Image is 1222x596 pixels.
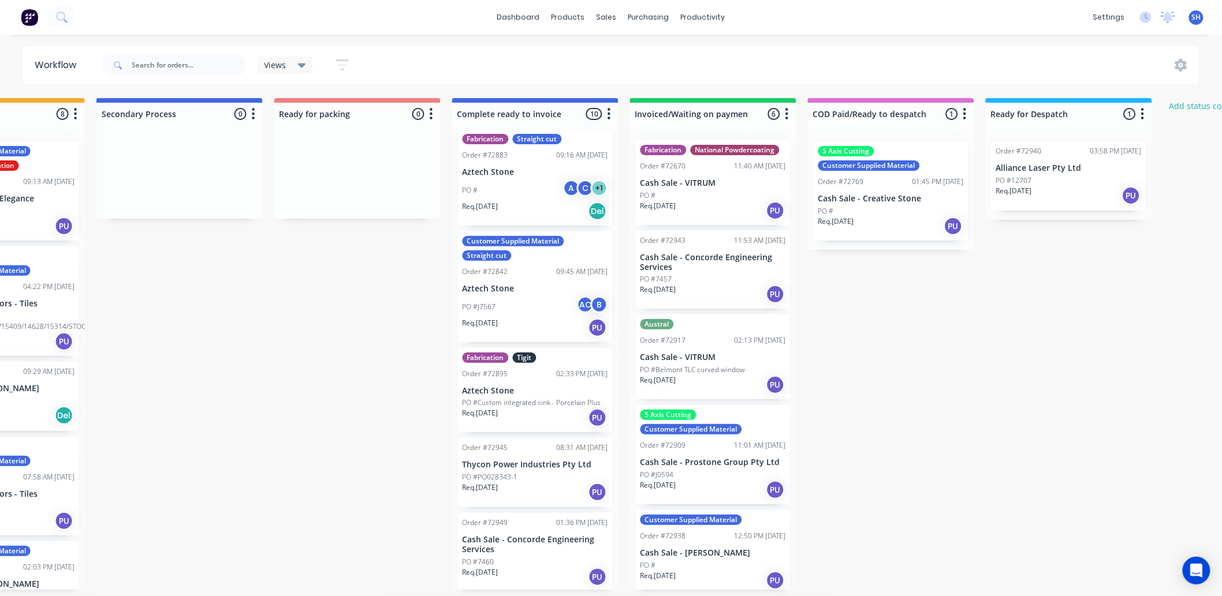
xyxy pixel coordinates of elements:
[640,560,656,571] p: PO #
[818,216,854,227] p: Req. [DATE]
[463,185,478,196] p: PO #
[640,319,674,329] div: Austral
[577,296,594,313] div: AC
[636,314,791,399] div: AustralOrder #7291702:13 PM [DATE]Cash Sale - VITRUMPO #Belmont TLC curved windowReq.[DATE]PU
[23,562,74,572] div: 02:03 PM [DATE]
[996,146,1042,156] div: Order #72940
[814,141,968,241] div: 5 Axis CuttingCustomer Supplied MaterialOrder #7276901:45 PM [DATE]Cash Sale - Creative StonePO #...
[1087,9,1131,26] div: settings
[1192,12,1201,23] span: SH
[563,179,580,197] div: A
[463,150,508,160] div: Order #72883
[35,58,82,72] div: Workflow
[640,335,686,346] div: Order #72917
[463,250,512,261] div: Straight cut
[640,235,686,246] div: Order #72943
[23,472,74,482] div: 07:58 AM [DATE]
[55,332,73,351] div: PU
[640,470,674,480] p: PO #J0594
[588,408,607,427] div: PU
[640,274,672,284] p: PO #7457
[636,510,791,595] div: Customer Supplied MaterialOrder #7293812:50 PM [DATE]Cash Sale - [PERSON_NAME]PO #Req.[DATE]PU
[818,206,834,216] p: PO #
[491,9,546,26] a: dashboard
[463,535,608,554] p: Cash Sale - Concorde Engineering Services
[640,424,742,434] div: Customer Supplied Material
[944,217,963,235] div: PU
[463,482,498,493] p: Req. [DATE]
[1183,557,1210,584] div: Open Intercom Messenger
[591,9,623,26] div: sales
[458,100,613,226] div: FabricationStraight cutOrder #7288309:16 AM [DATE]Aztech StonePO #AC+1Req.[DATE]Del
[818,194,964,204] p: Cash Sale - Creative Stone
[588,568,607,586] div: PU
[463,201,498,212] p: Req. [DATE]
[591,296,608,313] div: B
[735,531,786,541] div: 12:50 PM [DATE]
[463,557,494,567] p: PO #7460
[675,9,731,26] div: productivity
[458,231,613,342] div: Customer Supplied MaterialStraight cutOrder #7284209:45 AM [DATE]Aztech StonePO #J7567ACBReq.[DAT...
[458,513,613,591] div: Order #7294901:36 PM [DATE]Cash Sale - Concorde Engineering ServicesPO #7460Req.[DATE]PU
[463,518,508,528] div: Order #72949
[912,177,964,187] div: 01:45 PM [DATE]
[1090,146,1142,156] div: 03:58 PM [DATE]
[640,531,686,541] div: Order #72938
[458,438,613,507] div: Order #7294508:31 AM [DATE]Thycon Power Industries Pty LtdPO #PO028343-1Req.[DATE]PU
[463,267,508,277] div: Order #72842
[640,253,786,272] p: Cash Sale - Concorde Engineering Services
[992,141,1146,211] div: Order #7294003:58 PM [DATE]Alliance Laser Pty LtdPO #12707Req.[DATE]PU
[463,167,608,177] p: Aztech Stone
[766,376,785,394] div: PU
[818,177,864,187] div: Order #72769
[557,150,608,160] div: 09:16 AM [DATE]
[513,134,562,144] div: Straight cut
[766,285,785,303] div: PU
[766,571,785,590] div: PU
[458,348,613,433] div: FabricationTigitOrder #7289502:33 PM [DATE]Aztech StonePO #Custom integrated sink - Porcelain Plu...
[640,190,656,201] p: PO #
[640,284,676,295] p: Req. [DATE]
[463,318,498,328] p: Req. [DATE]
[735,335,786,346] div: 02:13 PM [DATE]
[463,472,518,482] p: PO #PO028343-1
[463,408,498,418] p: Req. [DATE]
[55,406,73,425] div: Del
[557,518,608,528] div: 01:36 PM [DATE]
[691,145,780,155] div: National Powdercoating
[588,202,607,220] div: Del
[640,515,742,525] div: Customer Supplied Material
[623,9,675,26] div: purchasing
[21,9,38,26] img: Factory
[23,366,74,377] div: 09:29 AM [DATE]
[735,440,786,451] div: 11:01 AM [DATE]
[636,231,791,309] div: Order #7294311:53 AM [DATE]Cash Sale - Concorde Engineering ServicesPO #7457Req.[DATE]PU
[818,146,874,156] div: 5 Axis Cutting
[640,480,676,490] p: Req. [DATE]
[55,512,73,530] div: PU
[591,179,608,197] div: + 1
[640,440,686,451] div: Order #72909
[1122,186,1141,205] div: PU
[636,405,791,504] div: 5 Axis CuttingCustomer Supplied MaterialOrder #7290911:01 AM [DATE]Cash Sale - Prostone Group Pty...
[640,365,746,375] p: PO #Belmont TLC curved window
[463,369,508,379] div: Order #72895
[640,145,687,155] div: Fabrication
[640,410,696,420] div: 5 Axis Cutting
[577,179,594,197] div: C
[557,443,608,453] div: 08:31 AM [DATE]
[640,353,786,362] p: Cash Sale - VITRUM
[132,54,246,77] input: Search for orders...
[55,217,73,235] div: PU
[640,548,786,558] p: Cash Sale - [PERSON_NAME]
[640,178,786,188] p: Cash Sale - VITRUM
[463,236,564,246] div: Customer Supplied Material
[463,302,496,312] p: PO #J7567
[463,386,608,396] p: Aztech Stone
[463,398,601,408] p: PO #Custom integrated sink - Porcelain Plus
[463,284,608,294] p: Aztech Stone
[513,353,537,363] div: Tigit
[463,443,508,453] div: Order #72945
[463,460,608,470] p: Thycon Power Industries Pty Ltd
[996,186,1032,196] p: Req. [DATE]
